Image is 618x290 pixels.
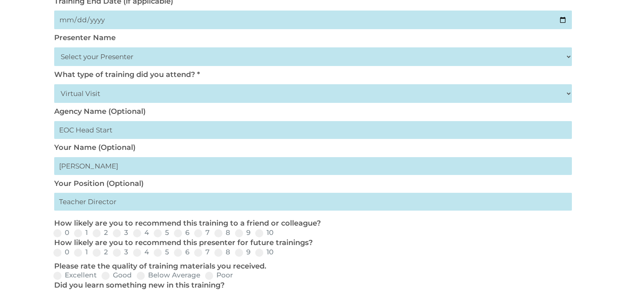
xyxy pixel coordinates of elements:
[54,70,200,79] label: What type of training did you attend? *
[54,179,144,188] label: Your Position (Optional)
[214,229,230,236] label: 8
[113,229,128,236] label: 3
[235,229,250,236] label: 9
[54,121,572,139] input: Head Start Agency
[154,229,169,236] label: 5
[205,272,233,279] label: Poor
[54,238,568,248] p: How likely are you to recommend this presenter for future trainings?
[54,157,572,175] input: First Last
[133,229,149,236] label: 4
[137,272,200,279] label: Below Average
[53,229,69,236] label: 0
[194,249,210,256] label: 7
[102,272,132,279] label: Good
[113,249,128,256] label: 3
[54,219,568,228] p: How likely are you to recommend this training to a friend or colleague?
[54,193,572,211] input: My primary roles is...
[93,229,108,236] label: 2
[154,249,169,256] label: 5
[93,249,108,256] label: 2
[53,249,69,256] label: 0
[53,272,97,279] label: Excellent
[54,107,146,116] label: Agency Name (Optional)
[174,249,189,256] label: 6
[194,229,210,236] label: 7
[54,33,116,42] label: Presenter Name
[255,229,273,236] label: 10
[214,249,230,256] label: 8
[174,229,189,236] label: 6
[255,249,273,256] label: 10
[133,249,149,256] label: 4
[54,143,135,152] label: Your Name (Optional)
[54,262,568,271] p: Please rate the quality of training materials you received.
[235,249,250,256] label: 9
[74,229,88,236] label: 1
[74,249,88,256] label: 1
